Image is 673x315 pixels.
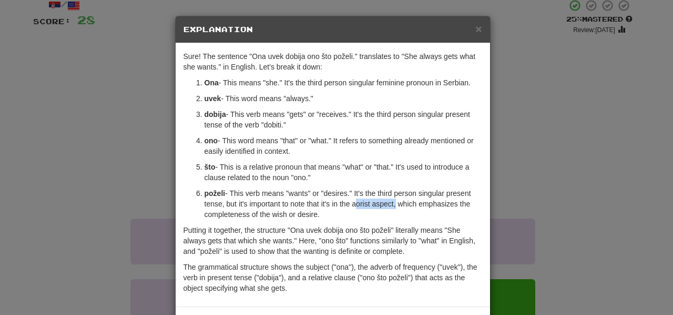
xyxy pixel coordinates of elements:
[183,24,482,35] h5: Explanation
[205,94,221,103] strong: uvek
[205,78,219,87] strong: Ona
[205,110,226,119] strong: dobija
[205,77,482,88] p: - This means "she." It's the third person singular feminine pronoun in Serbian.
[205,109,482,130] p: - This verb means "gets" or "receives." It's the third person singular present tense of the verb ...
[475,23,482,35] span: ×
[205,188,482,220] p: - This verb means "wants" or "desires." It's the third person singular present tense, but it's im...
[183,225,482,257] p: Putting it together, the structure "Ona uvek dobija ono što poželi" literally means "She always g...
[205,163,216,171] strong: što
[205,136,218,145] strong: ono
[183,51,482,72] p: Sure! The sentence "Ona uvek dobija ono što poželi." translates to "She always gets what she want...
[205,135,482,156] p: - This word means "that" or "what." It refers to something already mentioned or easily identified...
[475,23,482,34] button: Close
[205,93,482,104] p: - This word means "always."
[183,262,482,293] p: The grammatical structure shows the subject ("ona"), the adverb of frequency ("uvek"), the verb i...
[205,162,482,183] p: - This is a relative pronoun that means "what" or "that." It's used to introduce a clause related...
[205,189,226,198] strong: poželi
